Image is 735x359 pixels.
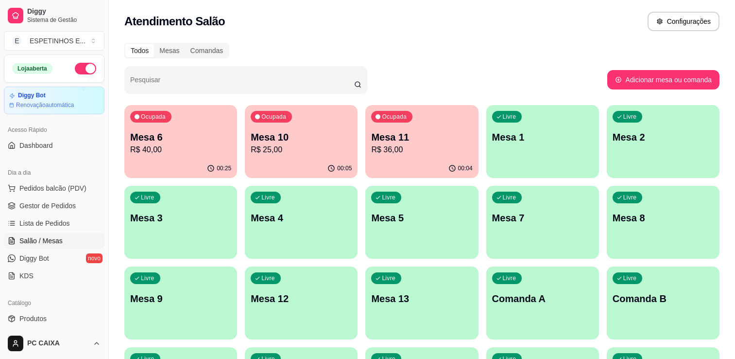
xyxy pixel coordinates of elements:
p: Ocupada [141,113,166,121]
p: Mesa 11 [371,130,472,144]
button: OcupadaMesa 11R$ 36,0000:04 [365,105,478,178]
p: Livre [623,113,637,121]
div: Catálogo [4,295,104,311]
a: DiggySistema de Gestão [4,4,104,27]
input: Pesquisar [130,79,354,89]
p: 00:25 [217,164,231,172]
button: LivreMesa 4 [245,186,358,259]
p: Livre [141,194,154,201]
p: Livre [503,113,516,121]
p: R$ 25,00 [251,144,352,156]
button: OcupadaMesa 10R$ 25,0000:05 [245,105,358,178]
button: PC CAIXA [4,332,104,355]
span: Produtos [19,314,47,323]
span: Diggy [27,7,101,16]
button: Select a team [4,31,104,51]
p: Mesa 7 [492,211,593,225]
span: Diggy Bot [19,253,49,263]
p: Livre [141,274,154,282]
button: LivreMesa 2 [607,105,719,178]
p: Mesa 10 [251,130,352,144]
p: R$ 36,00 [371,144,472,156]
p: Livre [623,194,637,201]
p: Mesa 2 [613,130,714,144]
p: Livre [382,194,395,201]
a: Diggy Botnovo [4,251,104,266]
button: LivreComanda B [607,267,719,340]
button: Adicionar mesa ou comanda [607,70,719,90]
p: Mesa 4 [251,211,352,225]
a: Lista de Pedidos [4,215,104,231]
button: Alterar Status [75,63,96,74]
p: Mesa 13 [371,292,472,305]
button: LivreMesa 1 [486,105,599,178]
p: Comanda A [492,292,593,305]
span: Dashboard [19,141,53,150]
span: PC CAIXA [27,339,89,348]
div: Todos [125,44,154,57]
button: LivreComanda A [486,267,599,340]
p: Livre [503,194,516,201]
button: LivreMesa 12 [245,267,358,340]
p: Mesa 3 [130,211,231,225]
div: Dia a dia [4,165,104,180]
p: Livre [261,274,275,282]
div: Loja aberta [12,63,52,74]
p: Ocupada [261,113,286,121]
p: Mesa 6 [130,130,231,144]
article: Diggy Bot [18,92,46,99]
div: Acesso Rápido [4,122,104,138]
p: Mesa 5 [371,211,472,225]
p: 00:04 [458,164,473,172]
a: Diggy BotRenovaçãoautomática [4,87,104,114]
p: Comanda B [613,292,714,305]
a: Gestor de Pedidos [4,198,104,214]
span: Pedidos balcão (PDV) [19,183,86,193]
div: Mesas [154,44,185,57]
a: Dashboard [4,138,104,153]
h2: Atendimento Salão [124,14,225,29]
button: LivreMesa 9 [124,267,237,340]
p: R$ 40,00 [130,144,231,156]
span: KDS [19,271,34,281]
article: Renovação automática [16,101,74,109]
button: LivreMesa 3 [124,186,237,259]
a: KDS [4,268,104,284]
div: ESPETINHOS E ... [30,36,85,46]
p: Livre [623,274,637,282]
p: Livre [382,274,395,282]
p: 00:05 [337,164,352,172]
p: Mesa 1 [492,130,593,144]
span: Sistema de Gestão [27,16,101,24]
span: Gestor de Pedidos [19,201,76,211]
button: LivreMesa 7 [486,186,599,259]
button: LivreMesa 13 [365,267,478,340]
p: Ocupada [382,113,407,121]
a: Produtos [4,311,104,326]
p: Mesa 8 [613,211,714,225]
span: E [12,36,22,46]
span: Lista de Pedidos [19,218,70,228]
a: Salão / Mesas [4,233,104,249]
span: Salão / Mesas [19,236,63,246]
button: OcupadaMesa 6R$ 40,0000:25 [124,105,237,178]
button: LivreMesa 8 [607,186,719,259]
p: Livre [503,274,516,282]
button: Pedidos balcão (PDV) [4,180,104,196]
button: Configurações [648,12,719,31]
p: Mesa 12 [251,292,352,305]
p: Mesa 9 [130,292,231,305]
div: Comandas [185,44,229,57]
button: LivreMesa 5 [365,186,478,259]
p: Livre [261,194,275,201]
